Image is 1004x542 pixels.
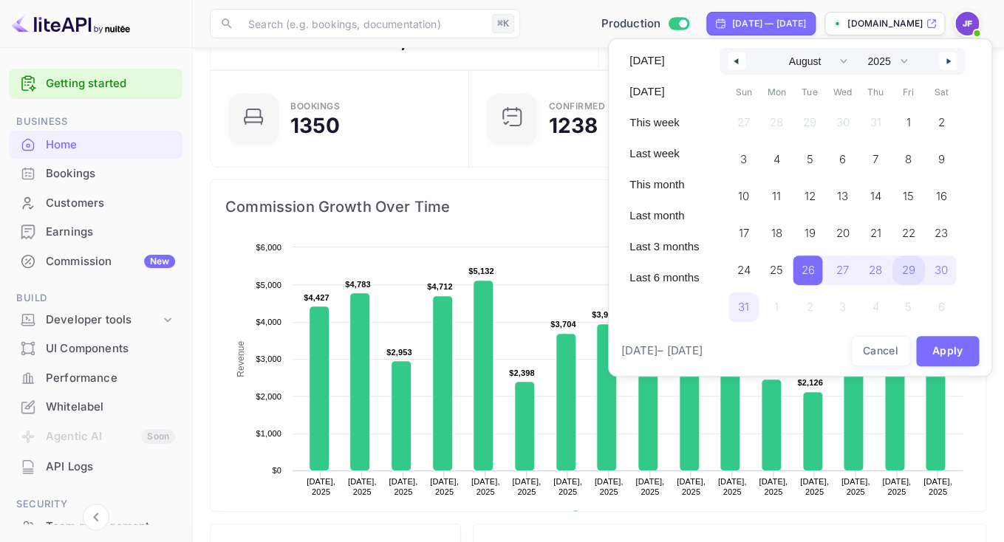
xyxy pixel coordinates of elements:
span: 9 [938,146,944,173]
span: 12 [804,183,815,210]
button: 24 [727,252,760,281]
button: Last month [621,203,708,228]
button: 6 [826,141,859,171]
span: 7 [872,146,878,173]
span: [DATE] – [DATE] [621,343,703,360]
button: 3 [727,141,760,171]
button: 18 [760,215,793,244]
button: 23 [925,215,958,244]
button: 21 [858,215,892,244]
button: Apply [916,336,980,366]
span: Thu [858,80,892,104]
button: 28 [858,252,892,281]
button: 9 [925,141,958,171]
button: 30 [925,252,958,281]
button: 2 [925,104,958,134]
button: 14 [858,178,892,207]
button: 16 [925,178,958,207]
button: 27 [826,252,859,281]
span: 10 [738,183,749,210]
span: 24 [737,257,750,284]
span: Fri [892,80,925,104]
button: 1 [892,104,925,134]
button: 7 [858,141,892,171]
span: 15 [903,183,914,210]
span: 28 [869,257,882,284]
button: 22 [892,215,925,244]
button: [DATE] [621,48,708,73]
button: 12 [793,178,826,207]
span: 5 [806,146,813,173]
span: Mon [760,80,793,104]
span: 20 [836,220,849,247]
span: 3 [740,146,747,173]
button: This month [621,172,708,197]
button: 20 [826,215,859,244]
span: 17 [738,220,748,247]
span: 13 [837,183,848,210]
button: 31 [727,289,760,318]
button: [DATE] [621,79,708,104]
button: 11 [760,178,793,207]
span: 30 [935,257,948,284]
button: 13 [826,178,859,207]
span: 11 [772,183,781,210]
span: Sun [727,80,760,104]
span: 1 [906,109,910,136]
button: This week [621,110,708,135]
button: 8 [892,141,925,171]
button: Cancel [851,336,910,366]
span: Tue [793,80,826,104]
button: 19 [793,215,826,244]
span: 19 [804,220,815,247]
span: 21 [870,220,881,247]
span: 23 [935,220,948,247]
button: 25 [760,252,793,281]
button: 15 [892,178,925,207]
button: Last week [621,141,708,166]
button: 5 [793,141,826,171]
span: 4 [774,146,780,173]
button: Last 6 months [621,265,708,290]
span: Sat [925,80,958,104]
button: 26 [793,252,826,281]
span: 29 [901,257,915,284]
span: 6 [839,146,846,173]
span: 8 [905,146,912,173]
span: 14 [870,183,881,210]
span: 26 [801,257,814,284]
span: 27 [836,257,849,284]
span: 22 [901,220,915,247]
button: 4 [760,141,793,171]
button: Last 3 months [621,234,708,259]
span: 18 [771,220,782,247]
span: 16 [935,183,946,210]
span: Wed [826,80,859,104]
button: 10 [727,178,760,207]
span: 2 [938,109,944,136]
button: 29 [892,252,925,281]
button: 17 [727,215,760,244]
span: 31 [738,294,749,320]
span: 25 [770,257,783,284]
